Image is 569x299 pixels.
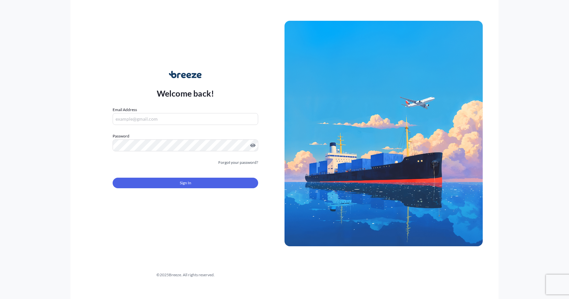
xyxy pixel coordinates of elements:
[284,21,483,246] img: Ship illustration
[180,180,191,186] span: Sign In
[113,106,137,113] label: Email Address
[218,159,258,166] a: Forgot your password?
[113,178,258,188] button: Sign In
[250,143,256,148] button: Show password
[113,113,258,125] input: example@gmail.com
[113,133,258,139] label: Password
[157,88,214,99] p: Welcome back!
[86,272,284,278] div: © 2025 Breeze. All rights reserved.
